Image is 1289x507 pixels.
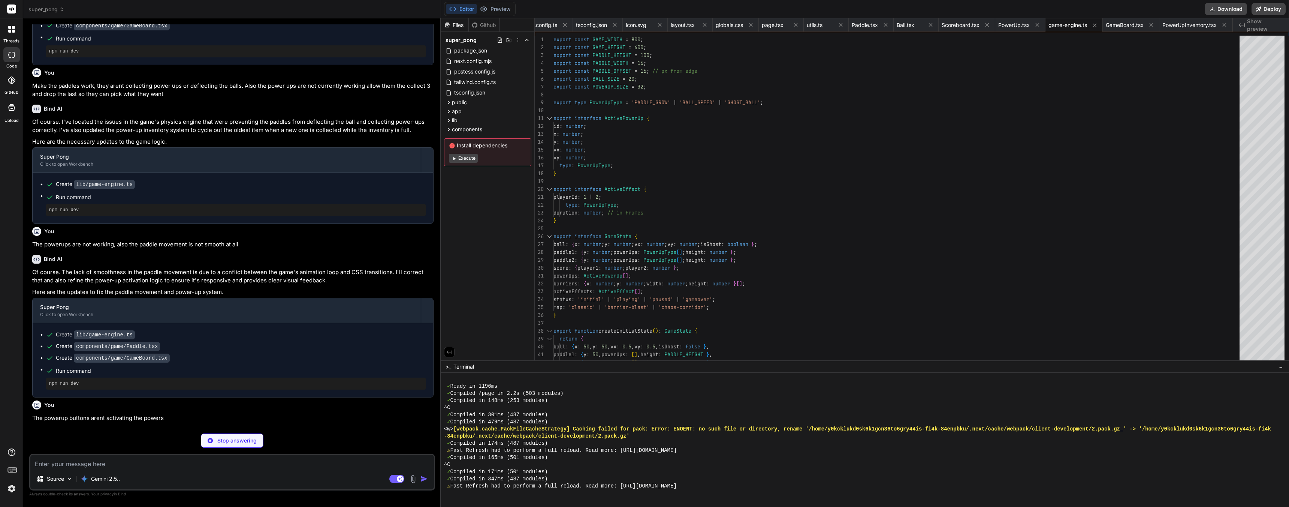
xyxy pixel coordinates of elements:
[646,115,649,121] span: {
[469,21,499,29] div: Github
[556,138,559,145] span: :
[619,280,622,287] span: :
[709,249,727,255] span: number
[634,233,637,240] span: {
[553,233,571,240] span: export
[634,44,643,51] span: 600
[607,209,643,216] span: // in frames
[628,272,631,279] span: ;
[601,209,604,216] span: ;
[897,21,914,29] span: Ball.tsx
[56,22,170,30] div: Create
[685,256,703,263] span: height
[553,138,556,145] span: y
[646,241,664,247] span: number
[724,99,760,106] span: 'GHOST_BALL'
[535,177,544,185] div: 19
[583,249,586,255] span: y
[595,193,598,200] span: 2
[535,130,544,138] div: 13
[535,217,544,225] div: 24
[637,256,640,263] span: :
[631,60,634,66] span: =
[1252,3,1286,15] button: Deploy
[553,272,577,279] span: powerUps
[1106,21,1144,29] span: GameBoard.tsx
[452,117,458,124] span: lib
[682,249,685,255] span: ;
[604,233,631,240] span: GameState
[544,232,554,240] div: Click to collapse the range.
[583,280,586,287] span: {
[74,21,170,30] code: components/game/GameBoard.tsx
[535,59,544,67] div: 4
[6,63,17,69] label: code
[610,162,613,169] span: ;
[592,60,628,66] span: PADDLE_WIDTH
[607,241,610,247] span: :
[703,249,706,255] span: :
[574,241,577,247] span: x
[66,476,73,482] img: Pick Models
[535,36,544,43] div: 1
[49,48,423,54] pre: npm run dev
[565,146,583,153] span: number
[716,21,743,29] span: globals.css
[574,83,589,90] span: const
[56,180,135,188] div: Create
[807,21,822,29] span: utils.ts
[535,225,544,232] div: 25
[718,99,721,106] span: |
[998,21,1030,29] span: PowerUp.tsx
[631,99,670,106] span: 'PADDLE_GROW'
[535,122,544,130] div: 12
[604,264,622,271] span: number
[553,256,574,263] span: paddle2
[446,4,477,14] button: Editor
[565,201,577,208] span: type
[33,298,421,323] button: Super PongClick to open Workbench
[703,256,706,263] span: :
[679,256,682,263] span: ]
[574,36,589,43] span: const
[733,256,736,263] span: ;
[571,162,574,169] span: :
[643,186,646,192] span: {
[44,228,54,235] h6: You
[574,249,577,255] span: :
[634,67,637,74] span: =
[577,241,580,247] span: :
[592,256,610,263] span: number
[604,186,640,192] span: ActiveEffect
[574,233,601,240] span: interface
[664,241,667,247] span: ;
[595,280,613,287] span: number
[661,280,664,287] span: :
[453,67,496,76] span: postcss.config.js
[574,186,601,192] span: interface
[553,217,556,224] span: }
[32,82,434,99] p: Make the paddles work, they arent collecting power ups or deflecting the balls. Also the power up...
[40,303,413,311] div: Super Pong
[676,264,679,271] span: ;
[553,67,571,74] span: export
[449,154,478,163] button: Execute
[616,280,619,287] span: y
[583,146,586,153] span: ;
[760,99,763,106] span: ;
[613,280,616,287] span: ;
[643,249,676,255] span: PowerUpType
[535,67,544,75] div: 5
[667,241,673,247] span: vy
[730,249,733,255] span: }
[544,185,554,193] div: Click to collapse the range.
[592,67,631,74] span: PADDLE_OFFSET
[673,241,676,247] span: :
[553,60,571,66] span: export
[625,280,643,287] span: number
[626,21,646,29] span: icon.svg
[535,240,544,248] div: 27
[637,60,643,66] span: 16
[535,91,544,99] div: 8
[535,99,544,106] div: 9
